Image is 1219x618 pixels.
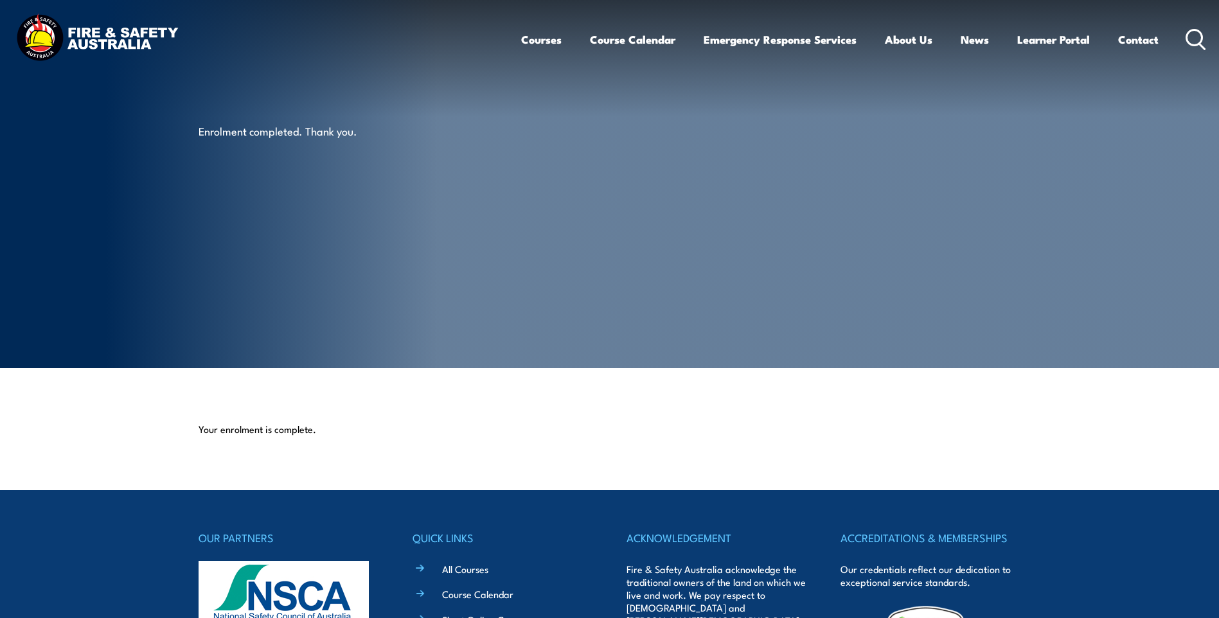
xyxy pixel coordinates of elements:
p: Your enrolment is complete. [199,423,1021,436]
a: Emergency Response Services [704,22,857,57]
a: Courses [521,22,562,57]
a: News [961,22,989,57]
h4: ACKNOWLEDGEMENT [627,529,806,547]
p: Our credentials reflect our dedication to exceptional service standards. [841,563,1020,588]
a: Course Calendar [590,22,675,57]
a: All Courses [442,562,488,576]
a: Learner Portal [1017,22,1090,57]
p: Enrolment completed. Thank you. [199,123,433,138]
h4: OUR PARTNERS [199,529,378,547]
h4: QUICK LINKS [413,529,592,547]
a: Contact [1118,22,1159,57]
a: About Us [885,22,932,57]
a: Course Calendar [442,587,513,601]
h4: ACCREDITATIONS & MEMBERSHIPS [841,529,1020,547]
